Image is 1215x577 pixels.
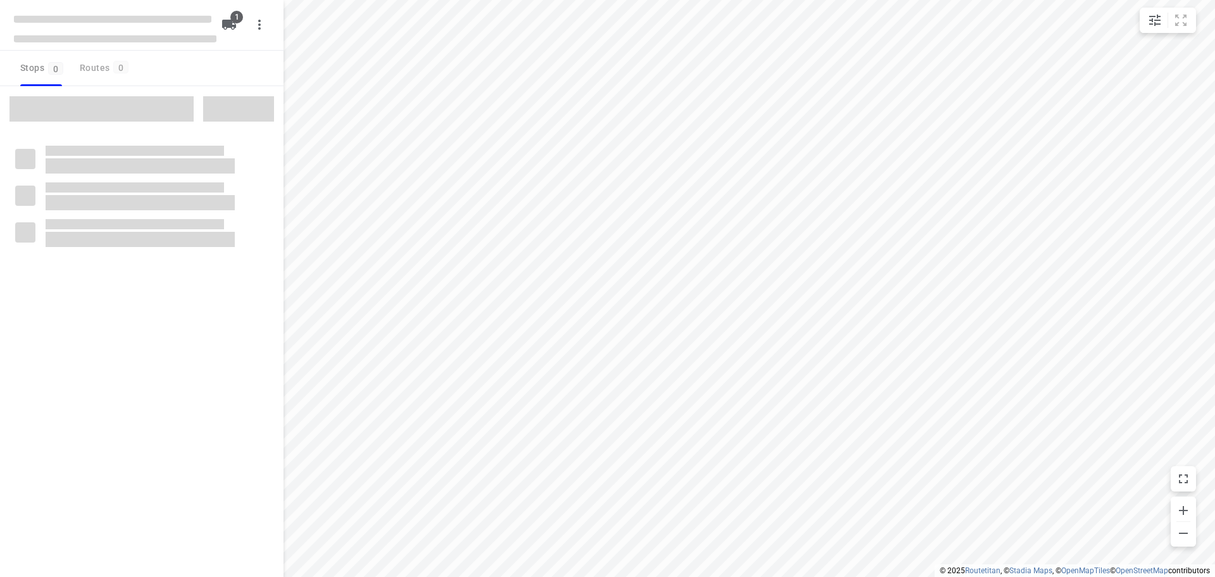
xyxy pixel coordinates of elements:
[1009,566,1052,575] a: Stadia Maps
[1116,566,1168,575] a: OpenStreetMap
[1140,8,1196,33] div: small contained button group
[1061,566,1110,575] a: OpenMapTiles
[1142,8,1168,33] button: Map settings
[940,566,1210,575] li: © 2025 , © , © © contributors
[965,566,1000,575] a: Routetitan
